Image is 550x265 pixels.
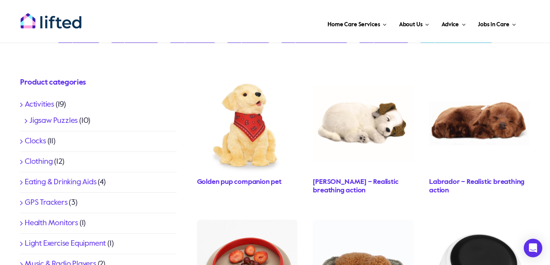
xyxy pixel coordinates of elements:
[80,219,86,227] span: (1)
[475,12,518,35] a: Jobs in Care
[429,73,530,81] a: ChocLab1Storyandsons_1152x1152
[48,138,56,145] span: (11)
[197,220,298,228] a: Platesurroundred1Stopyandsons_1152x1152
[313,178,398,194] a: [PERSON_NAME] – Realistic breathing action
[20,77,177,88] h4: Product categories
[79,117,90,125] span: (10)
[54,158,64,166] span: (12)
[397,12,431,35] a: About Us
[439,12,468,35] a: Advice
[197,73,298,81] a: Goldenpup1Storyandsons_1152x1152
[25,240,106,248] a: Light Exercise Equipment
[107,240,114,248] span: (1)
[524,239,542,257] div: Open Intercom Messenger
[29,117,78,125] a: Jigsaw Puzzles
[25,219,78,227] a: Health Monitors
[441,19,459,31] span: Advice
[20,13,82,20] a: lifted-logo
[325,12,389,35] a: Home Care Services
[56,101,66,109] span: (19)
[313,73,414,81] a: Jackrussell1_1152x1152
[98,178,105,186] span: (4)
[25,138,46,145] a: Clocks
[313,220,414,228] a: Toypoodle_1152x1152
[478,19,509,31] span: Jobs in Care
[25,178,97,186] a: Eating & Drinking Aids
[107,12,518,35] nav: Main Menu
[69,199,77,207] span: (3)
[25,199,68,207] a: GPS Trackers
[197,178,282,185] a: Golden pup companion pet
[25,101,54,109] a: Activities
[328,19,380,31] span: Home Care Services
[429,220,530,228] a: TDRC100Storyandsons_1152x1152
[399,19,423,31] span: About Us
[429,178,525,194] a: Labrador – Realistic breathing action
[25,158,53,166] a: Clothing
